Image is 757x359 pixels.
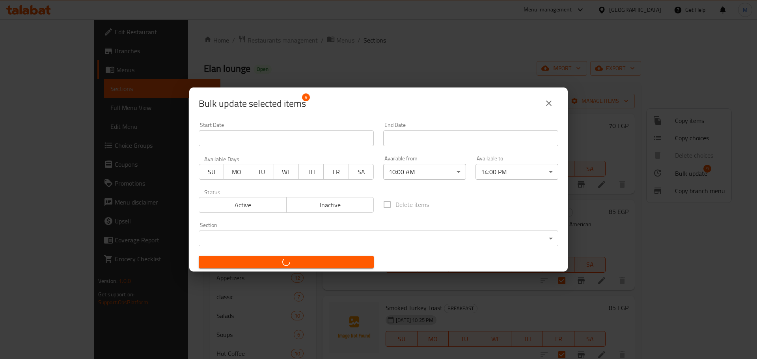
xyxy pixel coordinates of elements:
button: TH [298,164,324,180]
button: MO [224,164,249,180]
button: WE [274,164,299,180]
span: Selected items count [199,97,306,110]
div: 10:00 AM [383,164,466,180]
span: TH [302,166,321,178]
div: 14:00 PM [475,164,558,180]
span: SU [202,166,221,178]
span: MO [227,166,246,178]
span: Active [202,199,283,211]
span: Delete items [395,200,429,209]
div: ​ [199,231,558,246]
button: SU [199,164,224,180]
span: Inactive [290,199,371,211]
button: Active [199,197,287,213]
button: close [539,94,558,113]
span: TU [252,166,271,178]
button: Inactive [286,197,374,213]
button: TU [249,164,274,180]
span: WE [277,166,296,178]
span: 9 [302,93,310,101]
span: SA [352,166,371,178]
button: SA [349,164,374,180]
span: FR [327,166,345,178]
button: FR [323,164,349,180]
